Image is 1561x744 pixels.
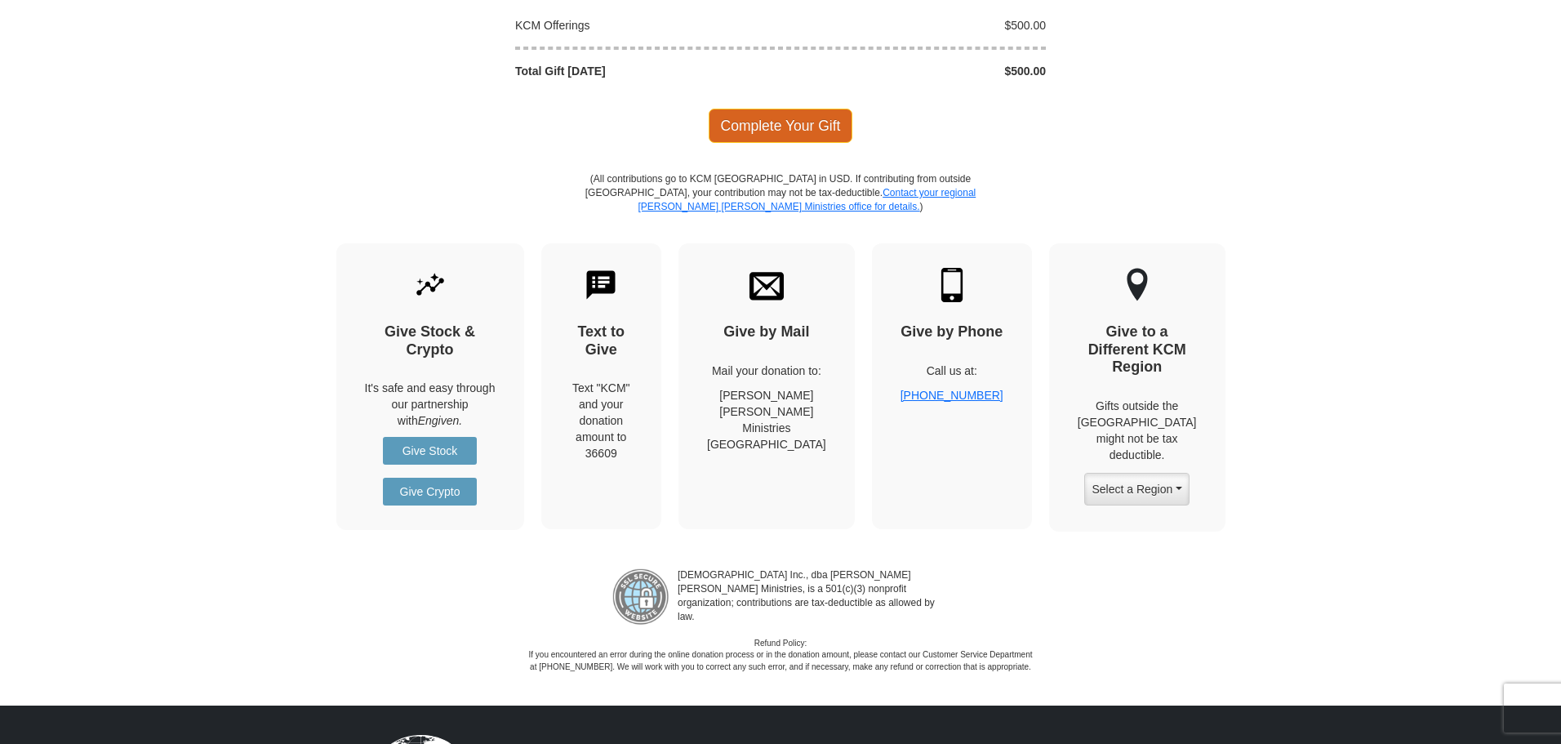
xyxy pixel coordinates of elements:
p: It's safe and easy through our partnership with [365,380,496,429]
div: Text "KCM" and your donation amount to 36609 [570,380,634,461]
div: $500.00 [780,17,1055,33]
a: Give Crypto [383,478,477,506]
p: (All contributions go to KCM [GEOGRAPHIC_DATA] in USD. If contributing from outside [GEOGRAPHIC_D... [585,172,976,243]
p: [DEMOGRAPHIC_DATA] Inc., dba [PERSON_NAME] [PERSON_NAME] Ministries, is a 501(c)(3) nonprofit org... [669,568,949,626]
span: Complete Your Gift [709,109,853,143]
i: Engiven. [418,414,462,427]
h4: Give by Phone [901,323,1003,341]
p: Call us at: [901,363,1003,379]
h4: Text to Give [570,323,634,359]
h4: Give by Mail [707,323,826,341]
img: text-to-give.svg [584,268,618,302]
p: Refund Policy: If you encountered an error during the online donation process or in the donation ... [527,638,1034,673]
img: other-region [1126,268,1149,302]
div: Total Gift [DATE] [507,63,781,79]
h4: Give to a Different KCM Region [1078,323,1197,376]
img: envelope.svg [749,268,784,302]
img: refund-policy [612,568,669,626]
p: Mail your donation to: [707,363,826,379]
p: Gifts outside the [GEOGRAPHIC_DATA] might not be tax deductible. [1078,398,1197,463]
div: KCM Offerings [507,17,781,33]
div: $500.00 [780,63,1055,79]
img: give-by-stock.svg [413,268,447,302]
a: [PHONE_NUMBER] [901,389,1003,402]
p: [PERSON_NAME] [PERSON_NAME] Ministries [GEOGRAPHIC_DATA] [707,387,826,452]
h4: Give Stock & Crypto [365,323,496,359]
img: mobile.svg [935,268,969,302]
button: Select a Region [1084,473,1189,506]
a: Give Stock [383,437,477,465]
